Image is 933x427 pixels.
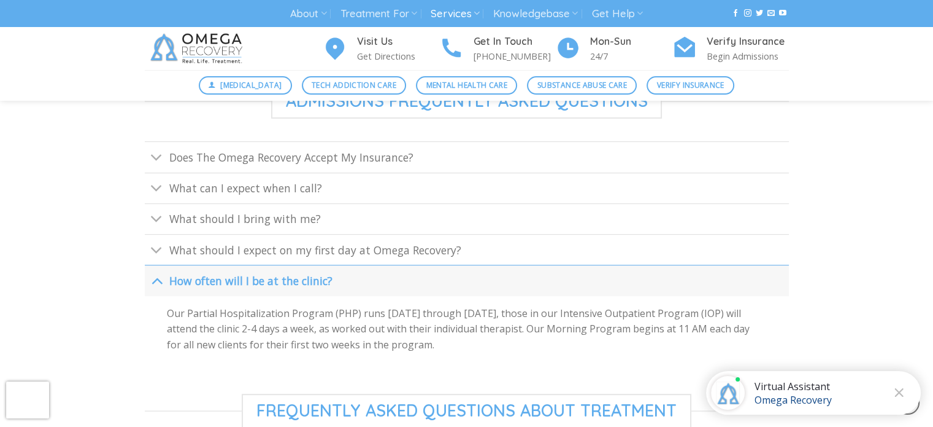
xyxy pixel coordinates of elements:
button: Toggle [145,146,169,172]
span: What should I expect on my first day at Omega Recovery? [169,243,461,257]
p: Our Partial Hospitalization Program (PHP) runs [DATE] through [DATE], those in our Intensive Outp... [167,306,766,353]
a: About [290,2,326,25]
span: What should I bring with me? [169,211,321,226]
span: What can I expect when I call? [169,181,322,195]
span: How often will I be at the clinic? [169,273,332,288]
a: Toggle How often will I be at the clinic? [145,265,789,296]
a: Toggle What should I bring with me? [145,203,789,234]
a: Get Help [592,2,643,25]
a: Verify Insurance [647,76,734,95]
a: Knowledgebase [493,2,578,25]
a: Send us an email [767,9,775,18]
button: Toggle [145,267,169,294]
a: Follow on Instagram [743,9,751,18]
span: Mental Health Care [426,79,507,91]
a: Treatment For [340,2,417,25]
p: Get Directions [357,49,439,63]
button: Toggle [145,176,169,203]
h4: Mon-Sun [590,34,672,50]
a: Toggle What can I expect when I call? [145,173,789,203]
h4: Verify Insurance [707,34,789,50]
img: Omega Recovery [145,27,252,70]
p: 24/7 [590,49,672,63]
h4: Visit Us [357,34,439,50]
a: [MEDICAL_DATA] [199,76,292,95]
div: Toggle How often will I be at the clinic? [145,296,789,376]
a: Substance Abuse Care [527,76,637,95]
a: Follow on Twitter [756,9,763,18]
span: Does The Omega Recovery Accept My Insurance? [169,150,413,165]
p: Begin Admissions [707,49,789,63]
a: Visit Us Get Directions [323,34,439,64]
span: Admissions frequently asked questions [271,84,662,119]
p: [PHONE_NUMBER] [474,49,556,63]
span: [MEDICAL_DATA] [220,79,282,91]
span: Substance Abuse Care [537,79,627,91]
a: Tech Addiction Care [302,76,407,95]
span: Verify Insurance [657,79,724,91]
span: Tech Addiction Care [312,79,396,91]
a: Follow on Facebook [732,9,739,18]
a: Follow on YouTube [779,9,786,18]
button: Toggle [145,207,169,233]
button: Toggle [145,238,169,264]
a: Get In Touch [PHONE_NUMBER] [439,34,556,64]
a: Toggle What should I expect on my first day at Omega Recovery? [145,234,789,265]
h4: Get In Touch [474,34,556,50]
a: Toggle Does The Omega Recovery Accept My Insurance? [145,141,789,172]
a: Services [431,2,479,25]
a: Mental Health Care [416,76,517,95]
a: Verify Insurance Begin Admissions [672,34,789,64]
